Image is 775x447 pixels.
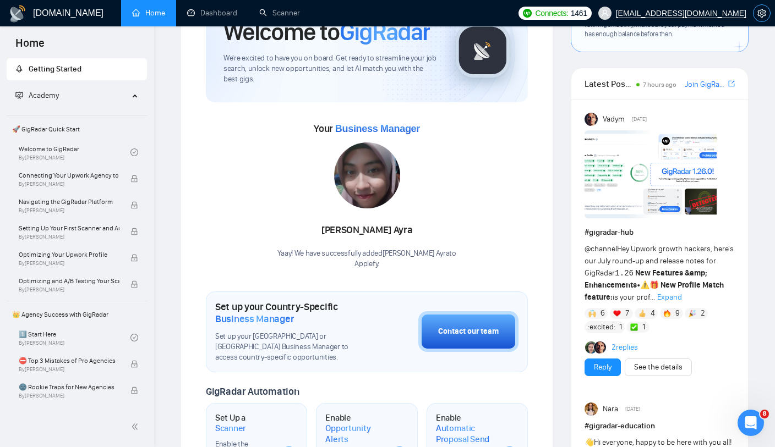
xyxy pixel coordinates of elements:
span: Academy [15,91,59,100]
span: Vadym [603,113,625,125]
img: F09AC4U7ATU-image.png [585,130,717,218]
span: By [PERSON_NAME] [19,207,119,214]
a: searchScanner [259,8,300,18]
span: 4 [651,308,655,319]
span: By [PERSON_NAME] [19,181,119,187]
button: See the details [625,358,692,376]
a: See the details [634,361,683,373]
img: 🔥 [663,310,671,317]
button: Contact our team [418,311,519,352]
button: setting [753,4,771,22]
div: [PERSON_NAME] Ayra [277,221,456,240]
a: Reply [594,361,612,373]
span: lock [130,360,138,368]
span: By [PERSON_NAME] [19,286,119,293]
span: Academy [29,91,59,100]
h1: Enable [436,412,492,445]
span: Your [314,123,420,135]
span: ⚠️ [640,280,650,290]
span: check-circle [130,334,138,341]
span: lock [130,254,138,262]
span: lock [130,175,138,183]
img: 1698924227594-IMG-20231023-WA0128.jpg [334,142,400,208]
span: Optimizing and A/B Testing Your Scanner for Better Results [19,275,119,286]
a: 1️⃣ Start HereBy[PERSON_NAME] [19,325,130,350]
span: 7 [625,308,629,319]
a: Welcome to GigRadarBy[PERSON_NAME] [19,140,130,164]
span: By [PERSON_NAME] [19,260,119,267]
span: We're excited to have you on board. Get ready to streamline your job search, unlock new opportuni... [223,53,438,85]
a: Join GigRadar Slack Community [685,79,726,91]
span: 9 [675,308,680,319]
h1: Enable [325,412,381,445]
img: ❤️ [613,310,621,317]
span: 🎁 [650,280,659,290]
img: gigradar-logo.png [455,23,510,78]
h1: Set up your Country-Specific [215,301,363,325]
span: export [728,79,735,88]
a: setting [753,9,771,18]
span: Getting Started [29,64,81,74]
span: Home [7,35,53,58]
span: [DATE] [632,114,647,124]
h1: Welcome to [223,17,430,47]
span: fund-projection-screen [15,91,23,99]
img: 🙌 [588,310,596,317]
span: Business Manager [215,313,294,325]
img: logo [9,5,26,23]
span: lock [130,201,138,209]
p: Applefy . [277,259,456,269]
div: Yaay! We have successfully added [PERSON_NAME] Ayra to [277,249,456,269]
span: @channel [585,244,617,253]
img: Nara [585,402,598,416]
span: 🌚 Rookie Traps for New Agencies [19,382,119,393]
span: 1 [642,322,645,333]
span: 👋 [585,438,594,447]
span: lock [130,228,138,235]
span: double-left [131,421,142,432]
span: By [PERSON_NAME] [19,366,119,373]
span: Automatic Proposal Send [436,423,492,444]
span: Hey Upwork growth hackers, here's our July round-up and release notes for GigRadar • is your prof... [585,244,734,302]
span: GigRadar Automation [206,385,299,398]
code: 1.26 [615,269,634,278]
span: rocket [15,65,23,73]
span: 🚀 GigRadar Quick Start [8,118,146,140]
span: lock [130,280,138,288]
span: lock [130,387,138,394]
span: 8 [760,410,769,418]
span: :excited: [588,321,615,333]
h1: Set Up a [215,412,271,434]
a: export [728,79,735,89]
div: Contact our team [438,325,499,338]
span: Optimizing Your Upwork Profile [19,249,119,260]
span: 6 [601,308,605,319]
span: Navigating the GigRadar Platform [19,196,119,207]
img: 👍 [638,310,646,317]
h1: # gigradar-education [585,420,735,432]
span: 2 [701,308,705,319]
a: 2replies [612,342,638,353]
img: 🎉 [689,310,696,317]
span: By [PERSON_NAME] [19,393,119,399]
iframe: Intercom live chat [738,410,764,436]
img: Vadym [585,113,598,126]
span: 1461 [571,7,587,19]
span: [DATE] [625,404,640,414]
span: 7 hours ago [643,81,676,89]
span: Connects: [535,7,568,19]
a: dashboardDashboard [187,8,237,18]
img: Alex B [585,341,597,354]
span: Opportunity Alerts [325,423,381,444]
span: Setting Up Your First Scanner and Auto-Bidder [19,223,119,234]
li: Getting Started [7,58,147,80]
a: homeHome [132,8,165,18]
strong: New Features &amp; Enhancements [585,268,707,290]
h1: # gigradar-hub [585,227,735,239]
button: Reply [585,358,621,376]
span: user [601,9,609,17]
span: Set up your [GEOGRAPHIC_DATA] or [GEOGRAPHIC_DATA] Business Manager to access country-specific op... [215,332,363,363]
span: Connecting Your Upwork Agency to GigRadar [19,170,119,181]
span: Expand [657,293,682,302]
